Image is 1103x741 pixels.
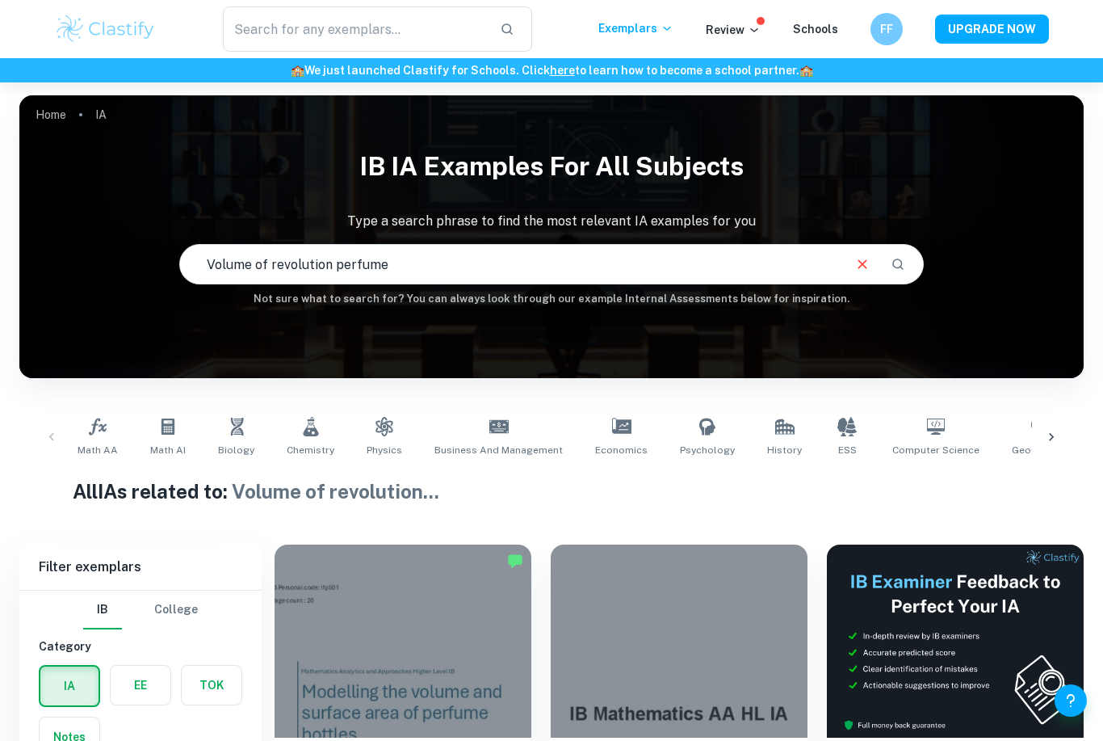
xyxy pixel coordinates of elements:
button: FF [870,13,903,45]
button: IA [40,667,99,705]
h6: Filter exemplars [19,545,262,590]
h1: All IAs related to: [73,477,1030,506]
span: Math AI [150,443,186,457]
span: Economics [595,443,648,457]
h1: IB IA examples for all subjects [19,141,1084,192]
h6: We just launched Clastify for Schools. Click to learn how to become a school partner. [3,61,1100,79]
img: Marked [507,553,523,569]
input: E.g. player arrangements, enthalpy of combustion, analysis of a big city... [180,242,841,287]
span: 🏫 [799,64,813,77]
button: TOK [182,666,241,705]
span: ESS [838,443,857,457]
img: Clastify logo [54,13,157,45]
h6: FF [878,20,896,38]
span: Business and Management [434,443,563,457]
span: Chemistry [287,443,334,457]
button: Help and Feedback [1055,684,1087,717]
a: here [550,64,575,77]
h6: Not sure what to search for? You can always look through our example Internal Assessments below f... [19,291,1084,307]
button: Search [884,251,912,278]
a: Home [36,103,66,126]
p: Review [706,21,761,39]
div: Filter type choice [83,591,198,629]
span: Psychology [680,443,735,457]
h6: Category [39,638,242,655]
button: Clear [847,249,878,280]
button: UPGRADE NOW [935,15,1049,44]
span: Volume of revolution ... [232,480,439,503]
button: IB [83,591,122,629]
span: Math AA [78,443,118,457]
p: Exemplars [598,19,673,37]
input: Search for any exemplars... [223,6,487,52]
span: Computer Science [892,443,979,457]
a: Schools [793,23,838,36]
p: Type a search phrase to find the most relevant IA examples for you [19,212,1084,231]
span: 🏫 [291,64,304,77]
span: Physics [367,443,402,457]
button: EE [111,666,170,705]
span: History [767,443,802,457]
button: College [154,591,198,629]
span: Geography [1012,443,1064,457]
p: IA [95,106,107,124]
img: Thumbnail [827,545,1084,738]
span: Biology [218,443,254,457]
